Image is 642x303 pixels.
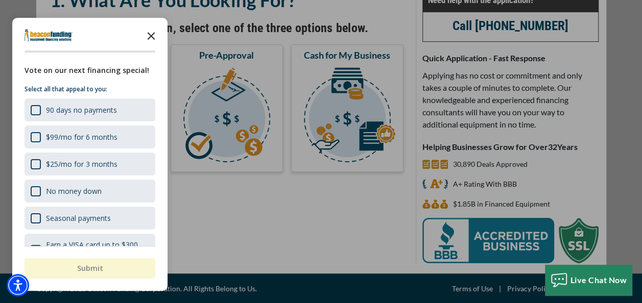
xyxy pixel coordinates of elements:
[46,186,102,196] div: No money down
[46,240,149,259] div: Earn a VISA card up to $300 for financing
[25,98,155,121] div: 90 days no payments
[25,125,155,148] div: $99/mo for 6 months
[25,234,155,265] div: Earn a VISA card up to $300 for financing
[25,153,155,175] div: $25/mo for 3 months
[25,180,155,203] div: No money down
[46,132,117,142] div: $99/mo for 6 months
[46,159,117,169] div: $25/mo for 3 months
[25,84,155,94] p: Select all that appeal to you:
[141,25,161,45] button: Close the survey
[25,65,155,76] div: Vote on our next financing special!
[545,265,632,295] button: Live Chat Now
[25,29,73,41] img: Company logo
[570,275,627,285] span: Live Chat Now
[12,18,168,291] div: Survey
[25,207,155,230] div: Seasonal payments
[7,274,29,296] div: Accessibility Menu
[46,213,111,223] div: Seasonal payments
[46,105,117,115] div: 90 days no payments
[25,258,155,279] button: Submit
